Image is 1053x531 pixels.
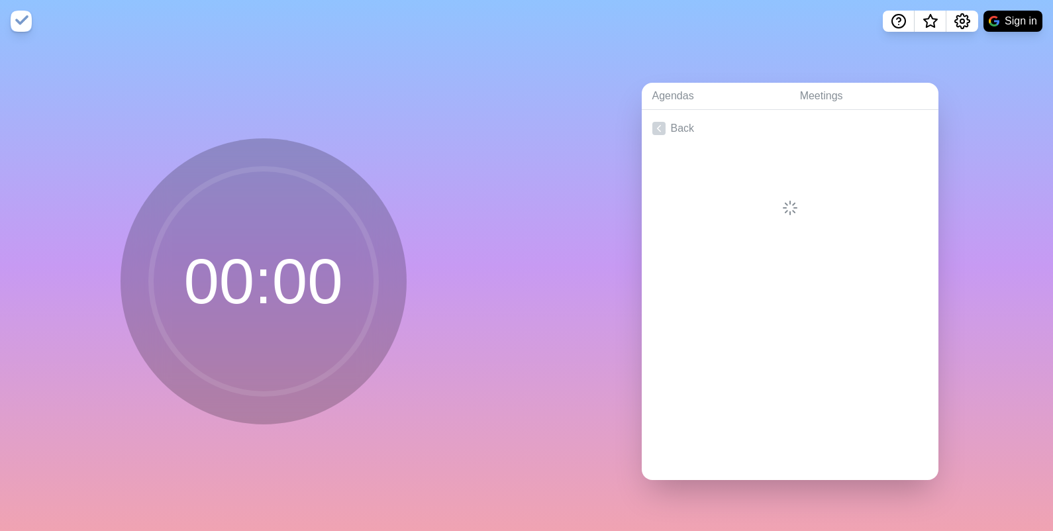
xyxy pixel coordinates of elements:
button: What’s new [915,11,946,32]
button: Help [883,11,915,32]
img: google logo [989,16,999,26]
a: Meetings [789,83,938,110]
button: Settings [946,11,978,32]
button: Sign in [983,11,1042,32]
a: Agendas [642,83,789,110]
a: Back [642,110,938,147]
img: timeblocks logo [11,11,32,32]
